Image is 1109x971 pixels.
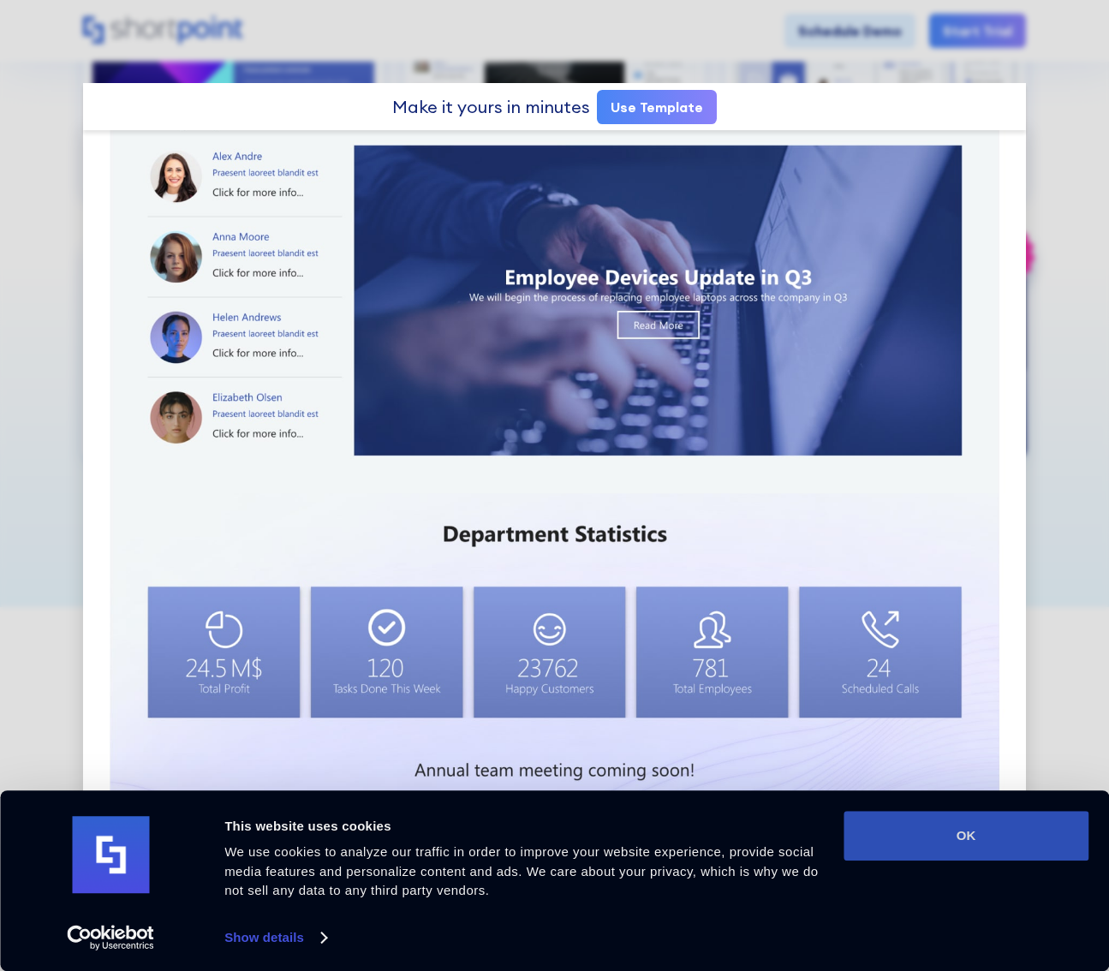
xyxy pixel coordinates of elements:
span: We use cookies to analyze our traffic in order to improve your website experience, provide social... [224,844,818,897]
a: Show details [224,925,325,950]
button: OK [844,811,1088,861]
div: This website uses cookies [224,816,824,837]
img: logo [72,817,149,894]
div: Make it yours in minutes [392,98,590,116]
a: Use Template [597,90,717,124]
a: Usercentrics Cookiebot - opens in a new window [36,925,186,950]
